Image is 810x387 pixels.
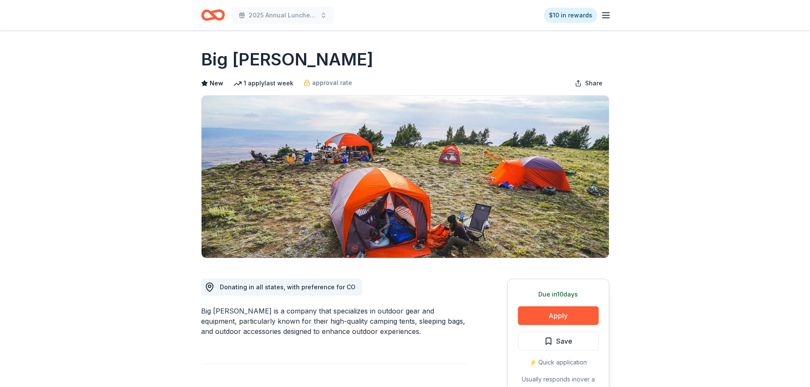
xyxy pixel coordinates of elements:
[518,357,599,367] div: ⚡️ Quick application
[518,332,599,350] button: Save
[544,8,597,23] a: $10 in rewards
[312,78,352,88] span: approval rate
[201,48,373,71] h1: Big [PERSON_NAME]
[518,306,599,325] button: Apply
[220,283,355,291] span: Donating in all states, with preference for CO
[201,306,466,336] div: Big [PERSON_NAME] is a company that specializes in outdoor gear and equipment, particularly known...
[201,5,225,25] a: Home
[585,78,603,88] span: Share
[556,336,572,347] span: Save
[202,96,609,258] img: Image for Big Agnes
[304,78,352,88] a: approval rate
[232,7,334,24] button: 2025 Annual Luncheon
[210,78,223,88] span: New
[249,10,317,20] span: 2025 Annual Luncheon
[518,289,599,299] div: Due in 10 days
[233,78,293,88] div: 1 apply last week
[568,75,609,92] button: Share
